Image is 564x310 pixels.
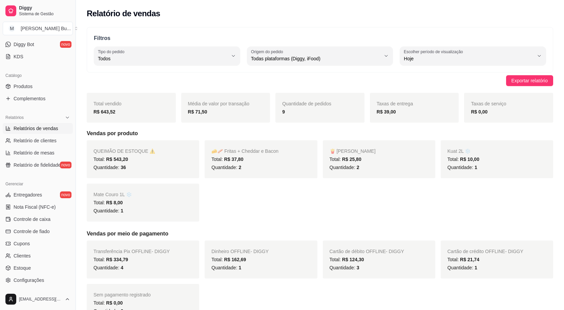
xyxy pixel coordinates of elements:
[93,257,128,262] span: Total:
[475,265,477,270] span: 1
[3,51,73,62] a: KDS
[14,191,42,198] span: Entregadores
[121,208,123,213] span: 1
[211,249,269,254] span: Dinheiro OFFLINE - DIGGY
[3,226,73,237] a: Controle de fiado
[14,204,56,210] span: Nota Fiscal (NFC-e)
[330,148,376,154] span: 🍟 [PERSON_NAME]
[475,165,477,170] span: 1
[93,265,123,270] span: Quantidade:
[3,81,73,92] a: Produtos
[121,165,126,170] span: 36
[211,165,241,170] span: Quantidade:
[282,109,285,115] strong: 9
[3,135,73,146] a: Relatório de clientes
[377,109,396,115] strong: R$ 39,00
[377,101,413,106] span: Taxas de entrega
[93,148,155,154] span: QUEIMÃO DE ESTOQUE ⚠️
[342,257,364,262] span: R$ 124,30
[357,265,359,270] span: 3
[211,157,243,162] span: Total:
[238,265,241,270] span: 1
[3,70,73,81] div: Catálogo
[93,157,128,162] span: Total:
[19,11,70,17] span: Sistema de Gestão
[330,165,359,170] span: Quantidade:
[447,249,523,254] span: Cartão de crédito OFFLINE - DIGGY
[188,101,249,106] span: Média de valor por transação
[93,165,126,170] span: Quantidade:
[98,55,228,62] span: Todos
[3,22,73,35] button: Select a team
[342,157,361,162] span: R$ 25,80
[93,249,170,254] span: Transferência Pix OFFLINE - DIGGY
[3,189,73,200] a: Entregadoresnovo
[447,257,479,262] span: Total:
[93,101,122,106] span: Total vendido
[404,55,534,62] span: Hoje
[14,228,50,235] span: Controle de fiado
[238,165,241,170] span: 2
[3,93,73,104] a: Complementos
[14,125,58,132] span: Relatórios de vendas
[447,148,471,154] span: Kuat 2L ❄️
[19,296,62,302] span: [EMAIL_ADDRESS][DOMAIN_NAME]
[251,55,381,62] span: Todas plataformas (Diggy, iFood)
[3,275,73,286] a: Configurações
[460,157,479,162] span: R$ 10,00
[400,46,546,65] button: Escolher período de visualizaçãoHoje
[330,157,361,162] span: Total:
[14,149,55,156] span: Relatório de mesas
[14,265,31,271] span: Estoque
[106,157,128,162] span: R$ 543,20
[330,265,359,270] span: Quantidade:
[211,265,241,270] span: Quantidade:
[93,300,123,306] span: Total:
[3,123,73,134] a: Relatórios de vendas
[8,25,15,32] span: M
[14,277,44,284] span: Configurações
[93,200,123,205] span: Total:
[511,77,548,84] span: Exportar relatório
[87,129,553,138] h5: Vendas por produto
[14,95,45,102] span: Complementos
[460,257,479,262] span: R$ 21,74
[93,109,116,115] strong: R$ 643,52
[14,41,34,48] span: Diggy Bot
[93,208,123,213] span: Quantidade:
[14,162,61,168] span: Relatório de fidelidade
[87,230,553,238] h5: Vendas por meio de pagamento
[98,49,127,55] label: Tipo do pedido
[188,109,207,115] strong: R$ 71,50
[447,265,477,270] span: Quantidade:
[5,115,24,120] span: Relatórios
[3,238,73,249] a: Cupons
[506,75,553,86] button: Exportar relatório
[106,200,123,205] span: R$ 8,00
[93,292,151,297] span: Sem pagamento registrado
[224,157,244,162] span: R$ 37,80
[447,165,477,170] span: Quantidade:
[3,250,73,261] a: Clientes
[3,39,73,50] a: Diggy Botnovo
[121,265,123,270] span: 4
[93,192,132,197] span: Mate Couro 1L ❄️
[211,148,278,154] span: 🧀🥓 Fritas + Cheddar e Bacon
[3,291,73,307] button: [EMAIL_ADDRESS][DOMAIN_NAME]
[3,147,73,158] a: Relatório de mesas
[471,101,506,106] span: Taxas de serviço
[3,263,73,273] a: Estoque
[357,165,359,170] span: 2
[14,53,23,60] span: KDS
[14,252,31,259] span: Clientes
[14,137,57,144] span: Relatório de clientes
[21,25,71,32] div: [PERSON_NAME] Bu ...
[106,257,128,262] span: R$ 334,79
[211,257,246,262] span: Total:
[251,49,285,55] label: Origem do pedido
[447,157,479,162] span: Total:
[3,179,73,189] div: Gerenciar
[282,101,331,106] span: Quantidade de pedidos
[3,214,73,225] a: Controle de caixa
[404,49,465,55] label: Escolher período de visualização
